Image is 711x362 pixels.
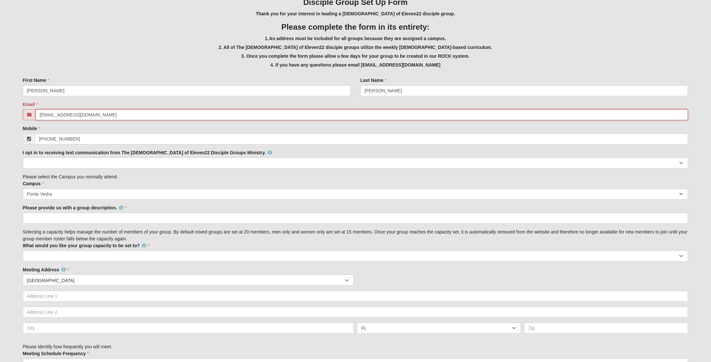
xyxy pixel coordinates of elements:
[23,53,689,59] h5: 3. Once you complete the form please allow a few days for your group to be created in our ROCK sy...
[23,180,44,187] label: Campus
[23,45,689,50] h5: 2. All of The [DEMOGRAPHIC_DATA] of Eleven22 disciple groups utilize the weekly [DEMOGRAPHIC_DATA...
[23,23,689,32] h3: Please complete the form in its entirety:
[23,149,272,156] label: I opt in to receiving text communication from The [DEMOGRAPHIC_DATA] of Eleven22 Disciple Groups ...
[27,275,345,286] span: [GEOGRAPHIC_DATA]
[23,350,89,357] label: Meeting Schedule Frequency
[524,323,688,334] input: Zip
[360,77,387,83] label: Last Name
[23,11,689,17] h5: Thank you for your interest in leading a [DEMOGRAPHIC_DATA] of Eleven22 disciple group.
[23,77,50,83] label: First Name
[23,62,689,68] h5: 4. If you have any questions please email [EMAIL_ADDRESS][DOMAIN_NAME]
[23,266,69,273] label: Meeting Address
[23,125,40,132] label: Mobile
[23,101,38,108] label: Email
[23,323,354,334] input: City
[23,204,127,211] label: Please provide us with a group description.
[23,36,689,41] h5: 1. An address must be included for all groups because they are assigned a campus.
[23,307,689,318] input: Address Line 2
[23,242,150,249] label: What would you like your group capacity to be set to?
[23,291,689,302] input: Address Line 1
